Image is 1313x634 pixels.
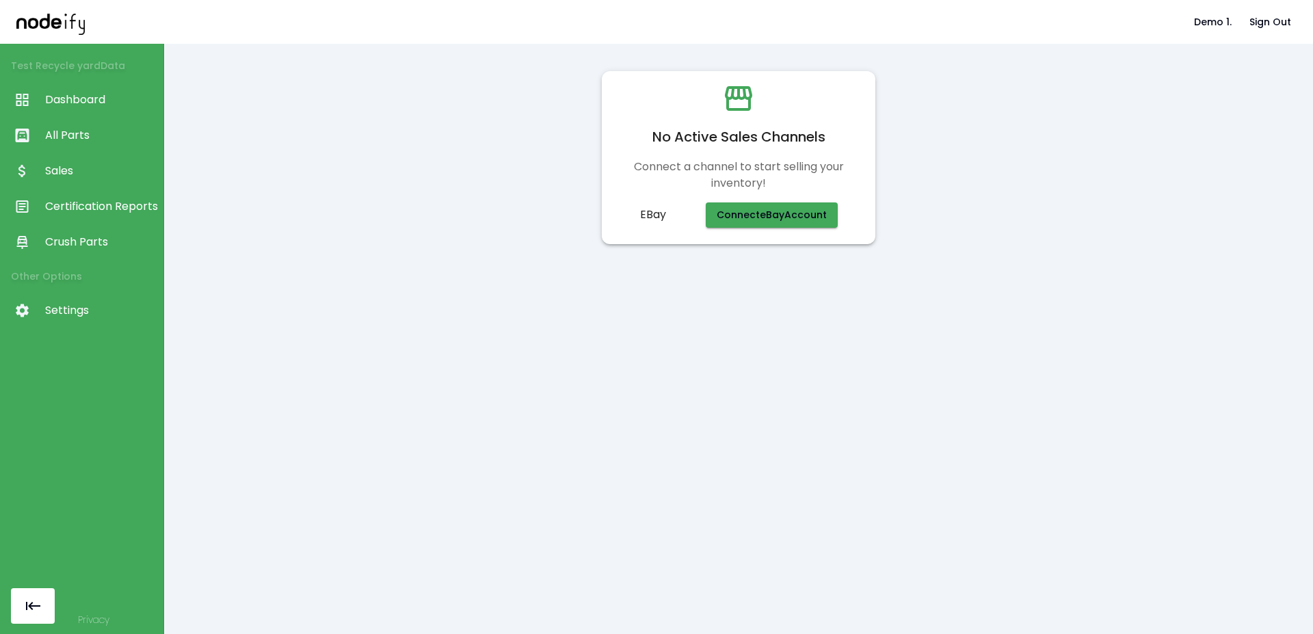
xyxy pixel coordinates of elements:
[1189,10,1237,35] button: Demo 1.
[45,198,157,215] span: Certification Reports
[45,234,157,250] span: Crush Parts
[45,92,157,108] span: Dashboard
[45,163,157,179] span: Sales
[45,302,157,319] span: Settings
[78,613,109,626] a: Privacy
[652,126,825,148] h6: No Active Sales Channels
[706,202,838,228] button: ConnecteBayAccount
[16,9,85,34] img: nodeify
[1244,10,1297,35] button: Sign Out
[45,127,157,144] span: All Parts
[613,159,864,191] p: Connect a channel to start selling your inventory!
[640,207,695,223] p: eBay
